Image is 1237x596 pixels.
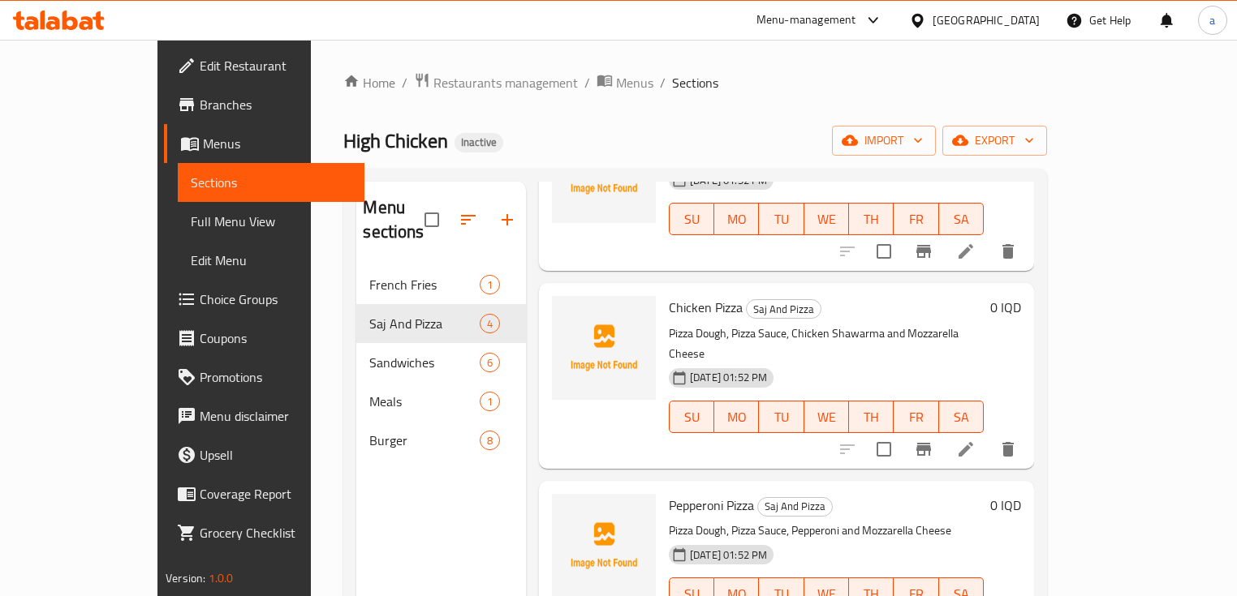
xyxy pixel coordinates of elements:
span: SA [946,405,977,429]
span: WE [811,208,843,231]
a: Choice Groups [164,280,364,319]
span: Chicken Pizza [669,295,743,319]
button: SA [939,401,984,433]
button: TU [759,401,804,433]
span: Saj And Pizza [758,497,832,516]
a: Coverage Report [164,474,364,513]
div: items [480,314,500,333]
span: 6 [481,355,499,371]
span: SA [946,208,977,231]
nav: Menu sections [356,259,526,466]
button: TH [849,203,894,235]
span: 1 [481,394,499,409]
button: import [832,126,936,156]
a: Coupons [164,319,364,358]
span: SU [676,208,708,231]
h6: 0 IQD [990,494,1021,517]
span: Saj And Pizza [369,314,479,333]
span: MO [721,405,752,429]
span: 1 [481,277,499,293]
span: Burger [369,431,479,450]
button: delete [989,430,1028,469]
a: Full Menu View [178,202,364,241]
div: items [480,392,500,411]
button: MO [714,203,759,235]
span: Inactive [455,135,503,149]
span: Sections [672,73,718,92]
span: Menus [616,73,653,92]
span: Coupons [200,328,351,348]
p: Pizza Dough, Pizza Sauce, Pepperoni and Mozzarella Cheese [669,521,984,541]
button: SU [669,203,714,235]
button: WE [804,401,849,433]
button: export [942,126,1047,156]
a: Sections [178,163,364,202]
a: Upsell [164,435,364,474]
span: TU [765,405,797,429]
span: a [1209,11,1215,29]
a: Restaurants management [414,72,578,93]
a: Menu disclaimer [164,397,364,435]
span: Restaurants management [433,73,578,92]
span: Edit Restaurant [200,56,351,75]
span: SU [676,405,708,429]
button: Branch-specific-item [904,232,943,271]
div: Sandwiches6 [356,343,526,382]
div: Burger8 [356,421,526,460]
a: Branches [164,85,364,124]
span: Edit Menu [191,251,351,270]
span: Select all sections [415,203,449,237]
span: [DATE] 01:52 PM [683,370,774,385]
span: Menus [203,134,351,153]
span: Pepperoni Pizza [669,493,754,517]
button: Add section [488,200,527,239]
div: Meals1 [356,382,526,421]
span: import [845,131,923,151]
span: WE [811,405,843,429]
span: Sandwiches [369,353,479,372]
span: Saj And Pizza [747,300,821,319]
button: SA [939,203,984,235]
span: TH [856,208,887,231]
button: TH [849,401,894,433]
span: Sort sections [449,200,488,239]
a: Menus [164,124,364,163]
button: TU [759,203,804,235]
button: delete [989,232,1028,271]
span: Version: [166,568,205,589]
span: [DATE] 01:52 PM [683,547,774,563]
div: Menu-management [756,11,856,30]
button: FR [894,401,938,433]
span: French Fries [369,275,479,294]
p: Pizza Dough, Pizza Sauce, Chicken Shawarma and Mozzarella Cheese [669,324,984,364]
span: FR [900,405,932,429]
li: / [584,73,590,92]
a: Menus [597,72,653,93]
span: TU [765,208,797,231]
a: Edit Menu [178,241,364,280]
button: Branch-specific-item [904,430,943,469]
div: Inactive [455,133,503,152]
div: [GEOGRAPHIC_DATA] [933,11,1040,29]
span: export [955,131,1034,151]
h6: 0 IQD [990,296,1021,319]
span: MO [721,208,752,231]
a: Edit menu item [956,439,976,459]
h2: Menu sections [363,195,424,244]
li: / [402,73,407,92]
span: Grocery Checklist [200,523,351,542]
span: 8 [481,433,499,448]
div: items [480,431,500,450]
span: 1.0.0 [209,568,234,589]
span: TH [856,405,887,429]
div: Saj And Pizza [746,299,821,319]
div: Meals [369,392,479,411]
button: SU [669,401,714,433]
span: Coverage Report [200,484,351,504]
div: Saj And Pizza [757,497,833,517]
button: FR [894,203,938,235]
div: French Fries1 [356,265,526,304]
span: High Chicken [343,122,448,159]
span: Select to update [867,234,901,268]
